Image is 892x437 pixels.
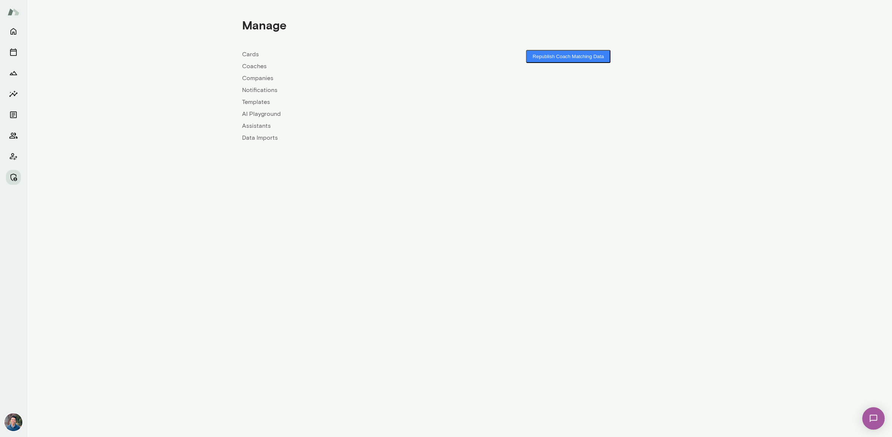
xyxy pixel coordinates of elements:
[6,170,21,185] button: Manage
[6,86,21,101] button: Insights
[6,128,21,143] button: Members
[4,413,22,431] img: Alex Yu
[242,18,286,32] h4: Manage
[6,107,21,122] button: Documents
[242,86,460,95] a: Notifications
[6,149,21,164] button: Client app
[242,121,460,130] a: Assistants
[7,5,19,19] img: Mento
[242,133,460,142] a: Data Imports
[6,24,21,39] button: Home
[242,98,460,107] a: Templates
[242,50,460,59] a: Cards
[242,62,460,71] a: Coaches
[526,50,610,63] button: Republish Coach Matching Data
[242,74,460,83] a: Companies
[242,110,460,118] a: AI Playground
[6,45,21,60] button: Sessions
[6,66,21,80] button: Growth Plan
